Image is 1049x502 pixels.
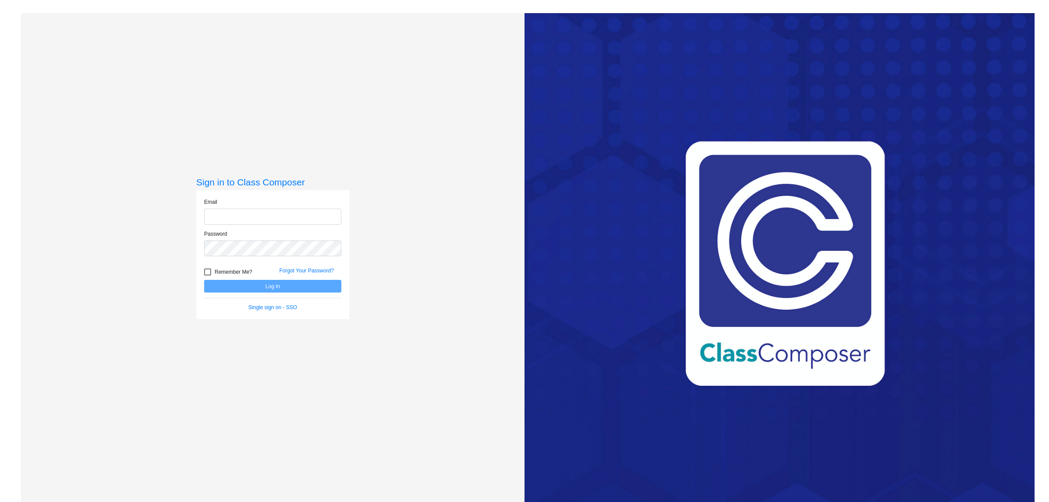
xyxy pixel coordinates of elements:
[204,280,341,293] button: Log In
[215,267,252,277] span: Remember Me?
[204,198,217,206] label: Email
[204,230,227,238] label: Password
[196,177,349,188] h3: Sign in to Class Composer
[248,304,297,310] a: Single sign on - SSO
[279,268,334,274] a: Forgot Your Password?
